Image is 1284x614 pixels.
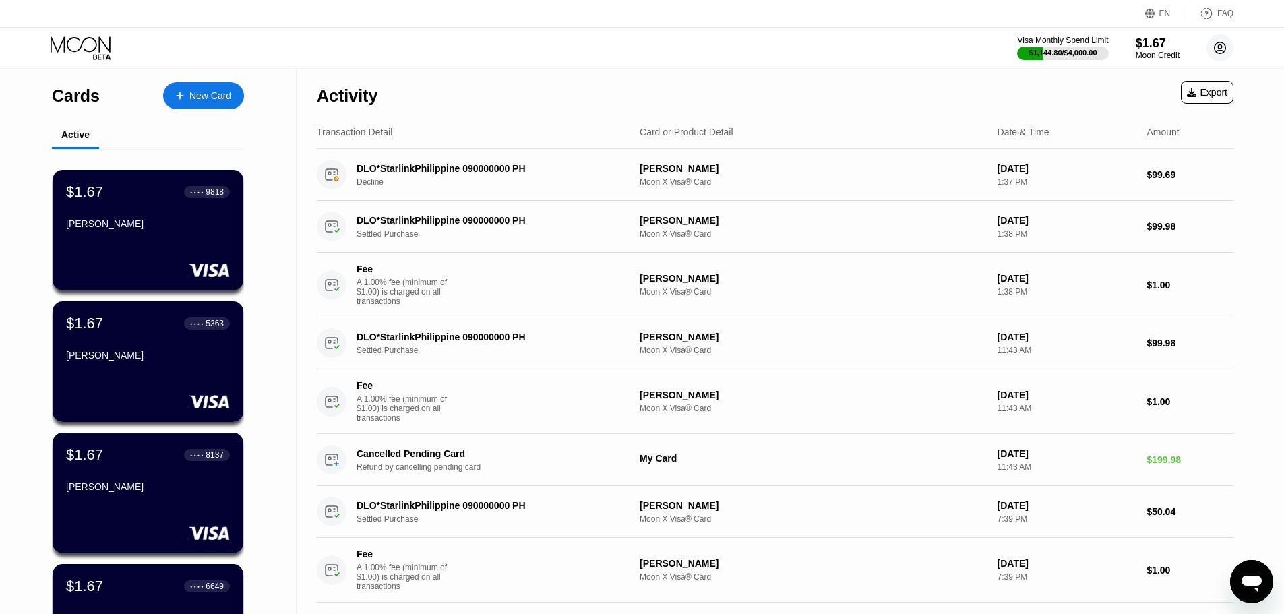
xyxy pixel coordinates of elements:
div: Moon X Visa® Card [640,572,987,582]
div: $1.67 [66,446,103,464]
div: 7:39 PM [998,572,1136,582]
div: Active [61,129,90,140]
div: Visa Monthly Spend Limit [1017,36,1108,45]
div: [DATE] [998,390,1136,400]
div: Export [1181,81,1233,104]
div: [PERSON_NAME] [640,163,987,174]
div: $1.67 [66,578,103,595]
div: A 1.00% fee (minimum of $1.00) is charged on all transactions [357,394,458,423]
div: New Card [163,82,244,109]
div: [PERSON_NAME] [66,350,230,361]
iframe: Button to launch messaging window [1230,560,1273,603]
div: Card or Product Detail [640,127,733,137]
div: DLO*StarlinkPhilippine 090000000 PHSettled Purchase[PERSON_NAME]Moon X Visa® Card[DATE]7:39 PM$50.04 [317,486,1233,538]
div: $199.98 [1147,454,1233,465]
div: DLO*StarlinkPhilippine 090000000 PH [357,163,618,174]
div: $99.98 [1147,221,1233,232]
div: Moon X Visa® Card [640,514,987,524]
div: Moon X Visa® Card [640,177,987,187]
div: FAQ [1186,7,1233,20]
div: [DATE] [998,448,1136,459]
div: EN [1159,9,1171,18]
div: ● ● ● ● [190,453,204,457]
div: Amount [1147,127,1179,137]
div: $1.00 [1147,565,1233,576]
div: Settled Purchase [357,346,638,355]
div: 5363 [206,319,224,328]
div: $1,144.80 / $4,000.00 [1029,49,1097,57]
div: Cards [52,86,100,106]
div: [PERSON_NAME] [66,481,230,492]
div: [PERSON_NAME] [66,218,230,229]
div: DLO*StarlinkPhilippine 090000000 PHSettled Purchase[PERSON_NAME]Moon X Visa® Card[DATE]1:38 PM$99.98 [317,201,1233,253]
div: DLO*StarlinkPhilippine 090000000 PH [357,215,618,226]
div: Fee [357,380,451,391]
div: $1.67 [66,315,103,332]
div: Moon X Visa® Card [640,346,987,355]
div: Moon Credit [1136,51,1180,60]
div: Refund by cancelling pending card [357,462,638,472]
div: New Card [189,90,231,102]
div: Transaction Detail [317,127,392,137]
div: DLO*StarlinkPhilippine 090000000 PH [357,500,618,511]
div: FeeA 1.00% fee (minimum of $1.00) is charged on all transactions[PERSON_NAME]Moon X Visa® Card[DA... [317,538,1233,603]
div: $1.67● ● ● ●9818[PERSON_NAME] [53,170,243,290]
div: Export [1187,87,1227,98]
div: Cancelled Pending Card [357,448,618,459]
div: Decline [357,177,638,187]
div: DLO*StarlinkPhilippine 090000000 PHSettled Purchase[PERSON_NAME]Moon X Visa® Card[DATE]11:43 AM$9... [317,317,1233,369]
div: $1.67 [66,183,103,201]
div: [DATE] [998,558,1136,569]
div: ● ● ● ● [190,584,204,588]
div: FAQ [1217,9,1233,18]
div: 11:43 AM [998,346,1136,355]
div: A 1.00% fee (minimum of $1.00) is charged on all transactions [357,563,458,591]
div: [DATE] [998,273,1136,284]
div: $1.00 [1147,396,1233,407]
div: DLO*StarlinkPhilippine 090000000 PHDecline[PERSON_NAME]Moon X Visa® Card[DATE]1:37 PM$99.69 [317,149,1233,201]
div: EN [1145,7,1186,20]
div: $99.69 [1147,169,1233,180]
div: ● ● ● ● [190,321,204,326]
div: My Card [640,453,987,464]
div: Moon X Visa® Card [640,404,987,413]
div: [DATE] [998,500,1136,511]
div: [PERSON_NAME] [640,390,987,400]
div: Cancelled Pending CardRefund by cancelling pending cardMy Card[DATE]11:43 AM$199.98 [317,434,1233,486]
div: Settled Purchase [357,514,638,524]
div: Fee [357,264,451,274]
div: [DATE] [998,163,1136,174]
div: [DATE] [998,215,1136,226]
div: Date & Time [998,127,1049,137]
div: $99.98 [1147,338,1233,348]
div: 1:38 PM [998,287,1136,297]
div: [PERSON_NAME] [640,500,987,511]
div: 1:38 PM [998,229,1136,239]
div: 6649 [206,582,224,591]
div: [PERSON_NAME] [640,558,987,569]
div: DLO*StarlinkPhilippine 090000000 PH [357,332,618,342]
div: [PERSON_NAME] [640,215,987,226]
div: $1.67● ● ● ●5363[PERSON_NAME] [53,301,243,422]
div: 11:43 AM [998,404,1136,413]
div: Settled Purchase [357,229,638,239]
div: $1.67● ● ● ●8137[PERSON_NAME] [53,433,243,553]
div: Moon X Visa® Card [640,229,987,239]
div: ● ● ● ● [190,190,204,194]
div: $50.04 [1147,506,1233,517]
div: $1.67 [1136,36,1180,51]
div: 11:43 AM [998,462,1136,472]
div: FeeA 1.00% fee (minimum of $1.00) is charged on all transactions[PERSON_NAME]Moon X Visa® Card[DA... [317,253,1233,317]
div: [DATE] [998,332,1136,342]
div: [PERSON_NAME] [640,273,987,284]
div: 1:37 PM [998,177,1136,187]
div: Moon X Visa® Card [640,287,987,297]
div: 9818 [206,187,224,197]
div: 7:39 PM [998,514,1136,524]
div: FeeA 1.00% fee (minimum of $1.00) is charged on all transactions[PERSON_NAME]Moon X Visa® Card[DA... [317,369,1233,434]
div: Activity [317,86,377,106]
div: [PERSON_NAME] [640,332,987,342]
div: Fee [357,549,451,559]
div: 8137 [206,450,224,460]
